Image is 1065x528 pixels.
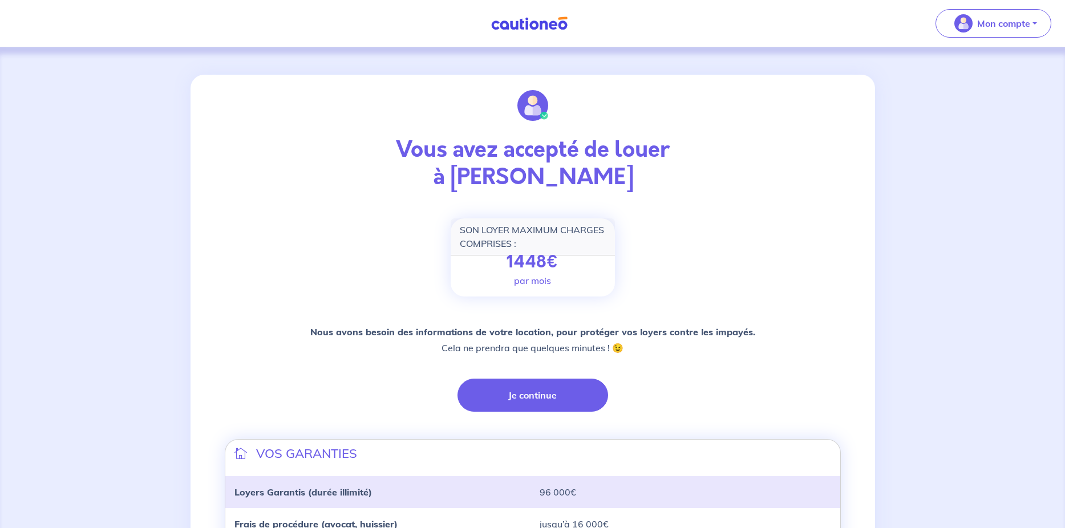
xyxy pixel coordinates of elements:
[936,9,1051,38] button: illu_account_valid_menu.svgMon compte
[517,90,548,121] img: illu_account_valid.svg
[507,252,559,273] p: 1448
[546,250,558,275] span: €
[457,379,608,412] button: Je continue
[310,326,755,338] strong: Nous avons besoin des informations de votre location, pour protéger vos loyers contre les impayés.
[487,17,572,31] img: Cautioneo
[954,14,973,33] img: illu_account_valid_menu.svg
[234,486,372,498] strong: Loyers Garantis (durée illimité)
[256,444,357,462] p: VOS GARANTIES
[310,324,755,356] p: Cela ne prendra que quelques minutes ! 😉
[514,274,551,287] p: par mois
[225,136,841,191] p: Vous avez accepté de louer à [PERSON_NAME]
[540,485,831,499] p: 96 000€
[977,17,1030,30] p: Mon compte
[451,218,615,255] div: SON LOYER MAXIMUM CHARGES COMPRISES :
